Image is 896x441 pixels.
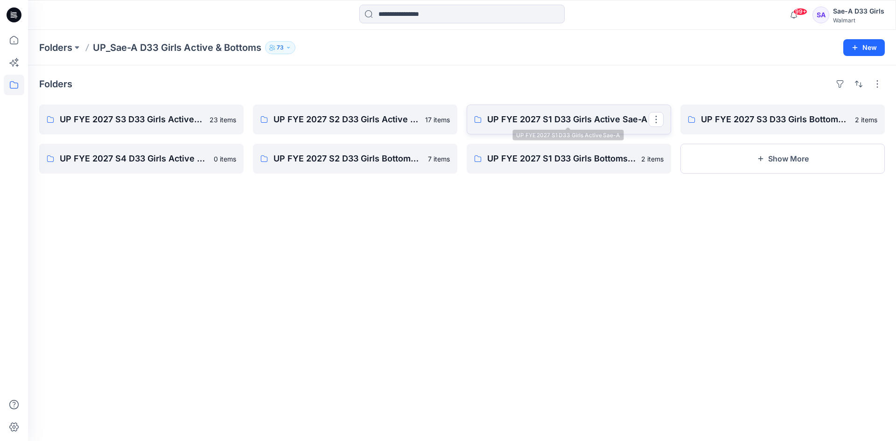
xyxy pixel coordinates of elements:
a: UP FYE 2027 S2 D33 Girls Bottoms Sae-A7 items [253,144,457,174]
p: UP FYE 2027 S2 D33 Girls Active Sae-A [273,113,420,126]
p: UP FYE 2027 S1 D33 Girls Bottoms Sae-A [487,152,636,165]
p: 2 items [855,115,877,125]
button: Show More [680,144,885,174]
p: UP_Sae-A D33 Girls Active & Bottoms [93,41,261,54]
p: 23 items [210,115,236,125]
p: UP FYE 2027 S1 D33 Girls Active Sae-A [487,113,649,126]
p: 0 items [214,154,236,164]
p: UP FYE 2027 S4 D33 Girls Active Sae-A [60,152,208,165]
p: 73 [277,42,284,53]
div: Walmart [833,17,884,24]
a: UP FYE 2027 S1 D33 Girls Active Sae-A [467,105,671,134]
span: 99+ [793,8,807,15]
a: UP FYE 2027 S1 D33 Girls Bottoms Sae-A2 items [467,144,671,174]
p: 17 items [425,115,450,125]
p: 2 items [641,154,664,164]
p: 7 items [428,154,450,164]
div: SA [812,7,829,23]
div: Sae-A D33 Girls [833,6,884,17]
a: UP FYE 2027 S3 D33 Girls Bottoms Sae-A2 items [680,105,885,134]
a: UP FYE 2027 S2 D33 Girls Active Sae-A17 items [253,105,457,134]
h4: Folders [39,78,72,90]
a: UP FYE 2027 S3 D33 Girls Active Sae-A23 items [39,105,244,134]
p: UP FYE 2027 S3 D33 Girls Active Sae-A [60,113,204,126]
p: UP FYE 2027 S2 D33 Girls Bottoms Sae-A [273,152,422,165]
button: New [843,39,885,56]
button: 73 [265,41,295,54]
a: Folders [39,41,72,54]
p: UP FYE 2027 S3 D33 Girls Bottoms Sae-A [701,113,849,126]
a: UP FYE 2027 S4 D33 Girls Active Sae-A0 items [39,144,244,174]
